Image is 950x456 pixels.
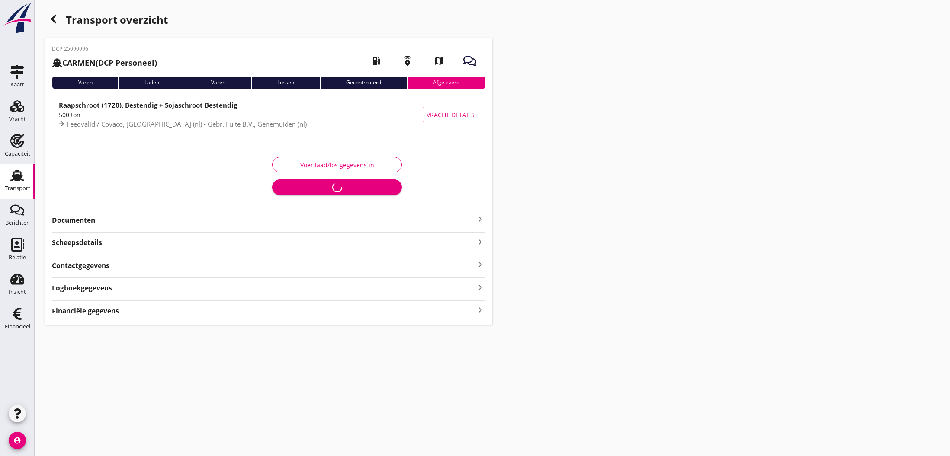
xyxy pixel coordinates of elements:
div: 500 ton [59,110,423,119]
div: Afgeleverd [407,77,485,89]
button: Voer laad/los gegevens in [272,157,402,172]
i: keyboard_arrow_right [475,281,485,293]
strong: Scheepsdetails [52,238,102,248]
i: map [427,49,451,73]
div: Berichten [5,220,30,226]
div: Voer laad/los gegevens in [279,160,395,169]
i: keyboard_arrow_right [475,214,485,224]
div: Transport [5,185,30,191]
p: DCP-25090996 [52,45,157,53]
div: Inzicht [9,289,26,295]
i: account_circle [9,432,26,449]
i: keyboard_arrow_right [475,236,485,248]
div: Vracht [9,116,26,122]
strong: Financiële gegevens [52,306,119,316]
a: Raapschroot (1720), Bestendig + Sojaschroot Bestendig500 tonFeedvalid / Covaco, [GEOGRAPHIC_DATA]... [52,96,485,134]
i: emergency_share [395,49,420,73]
div: Varen [52,77,118,89]
button: Vracht details [423,107,478,122]
strong: CARMEN [62,57,96,68]
div: Financieel [5,324,30,329]
i: local_gas_station [364,49,388,73]
div: Varen [185,77,251,89]
strong: Raapschroot (1720), Bestendig + Sojaschroot Bestendig [59,101,237,109]
span: Feedvalid / Covaco, [GEOGRAPHIC_DATA] (nl) - Gebr. Fuite B.V., Genemuiden (nl) [67,120,307,128]
div: Transport overzicht [45,10,492,31]
i: keyboard_arrow_right [475,259,485,271]
div: Laden [118,77,185,89]
strong: Logboekgegevens [52,283,112,293]
img: logo-small.a267ee39.svg [2,2,33,34]
div: Capaciteit [5,151,30,156]
div: Relatie [9,255,26,260]
strong: Contactgegevens [52,261,109,271]
h2: (DCP Personeel) [52,57,157,69]
div: Kaart [10,82,24,87]
div: Gecontroleerd [320,77,407,89]
strong: Documenten [52,215,475,225]
i: keyboard_arrow_right [475,304,485,316]
div: Lossen [251,77,320,89]
span: Vracht details [427,110,475,119]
